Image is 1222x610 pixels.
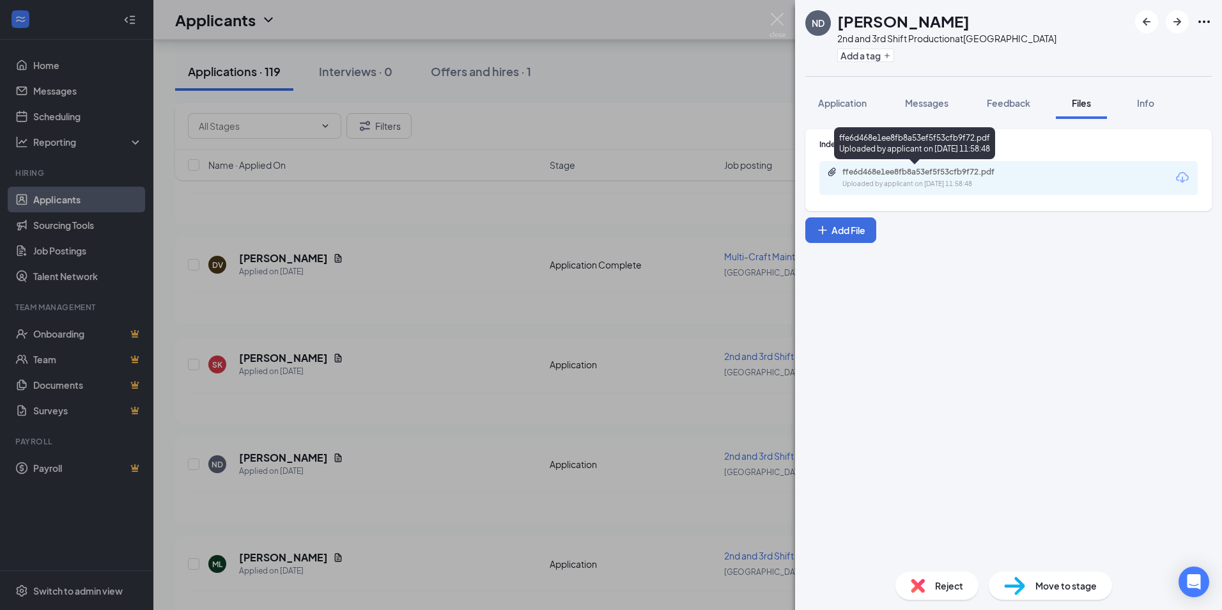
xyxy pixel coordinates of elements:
div: Indeed Resume [819,139,1198,150]
span: Files [1072,97,1091,109]
button: ArrowLeftNew [1135,10,1158,33]
svg: Ellipses [1196,14,1212,29]
svg: ArrowLeftNew [1139,14,1154,29]
svg: Download [1175,170,1190,185]
span: Application [818,97,867,109]
h1: [PERSON_NAME] [837,10,970,32]
svg: Plus [883,52,891,59]
div: Uploaded by applicant on [DATE] 11:58:48 [842,179,1034,189]
span: Move to stage [1035,579,1097,593]
span: Info [1137,97,1154,109]
svg: Paperclip [827,167,837,177]
div: Open Intercom Messenger [1179,567,1209,597]
a: Paperclipffe6d468e1ee8fb8a53ef5f53cfb9f72.pdfUploaded by applicant on [DATE] 11:58:48 [827,167,1034,189]
div: ffe6d468e1ee8fb8a53ef5f53cfb9f72.pdf Uploaded by applicant on [DATE] 11:58:48 [834,127,995,159]
span: Messages [905,97,948,109]
button: PlusAdd a tag [837,49,894,62]
div: ffe6d468e1ee8fb8a53ef5f53cfb9f72.pdf [842,167,1021,177]
span: Feedback [987,97,1030,109]
span: Reject [935,579,963,593]
button: ArrowRight [1166,10,1189,33]
div: ND [812,17,824,29]
button: Add FilePlus [805,217,876,243]
svg: ArrowRight [1170,14,1185,29]
div: 2nd and 3rd Shift Production at [GEOGRAPHIC_DATA] [837,32,1056,45]
svg: Plus [816,224,829,237]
